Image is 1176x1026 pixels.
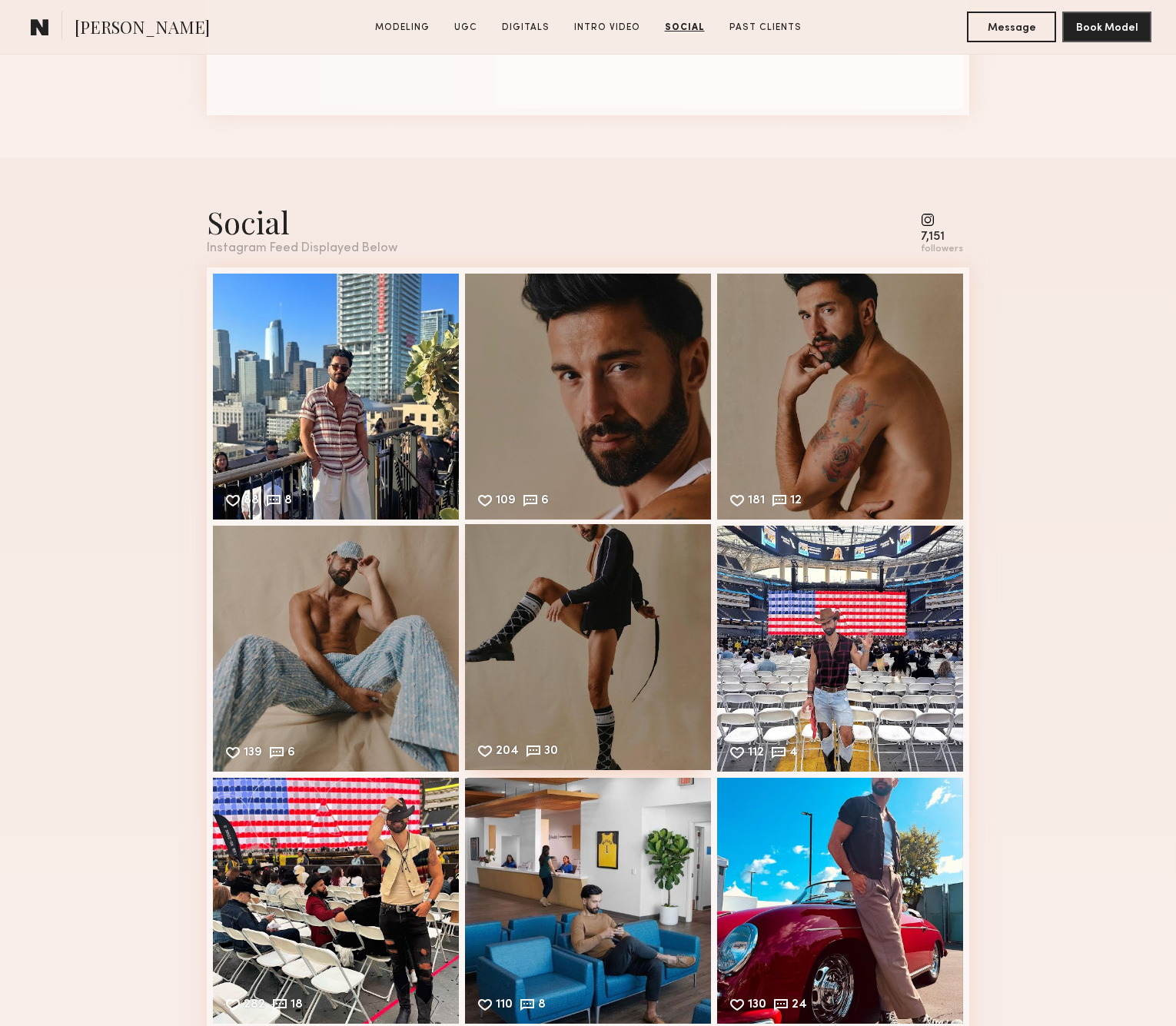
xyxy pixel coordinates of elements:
div: 204 [496,745,519,759]
div: 24 [792,999,807,1013]
button: Book Model [1062,12,1151,42]
div: Social [207,201,397,242]
a: Book Model [1062,20,1151,33]
div: 6 [287,747,295,761]
div: 8 [538,999,546,1013]
div: 30 [544,745,558,759]
div: 4 [789,747,798,761]
div: 8 [284,495,292,509]
a: Modeling [369,21,436,35]
a: Past Clients [723,21,808,35]
div: 110 [496,999,513,1013]
div: 112 [748,747,764,761]
div: 139 [244,747,262,761]
div: 7,151 [921,231,963,243]
div: 282 [244,999,265,1013]
div: 181 [748,495,765,509]
div: 88 [244,495,259,509]
button: Message [967,12,1056,42]
a: Social [659,21,711,35]
div: 130 [748,999,766,1013]
div: followers [921,244,963,255]
a: UGC [448,21,483,35]
a: Digitals [496,21,556,35]
span: [PERSON_NAME] [75,15,210,42]
div: 12 [790,495,802,509]
div: 109 [496,495,516,509]
div: Instagram Feed Displayed Below [207,242,397,255]
div: 6 [541,495,549,509]
div: 18 [291,999,303,1013]
a: Intro Video [568,21,646,35]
